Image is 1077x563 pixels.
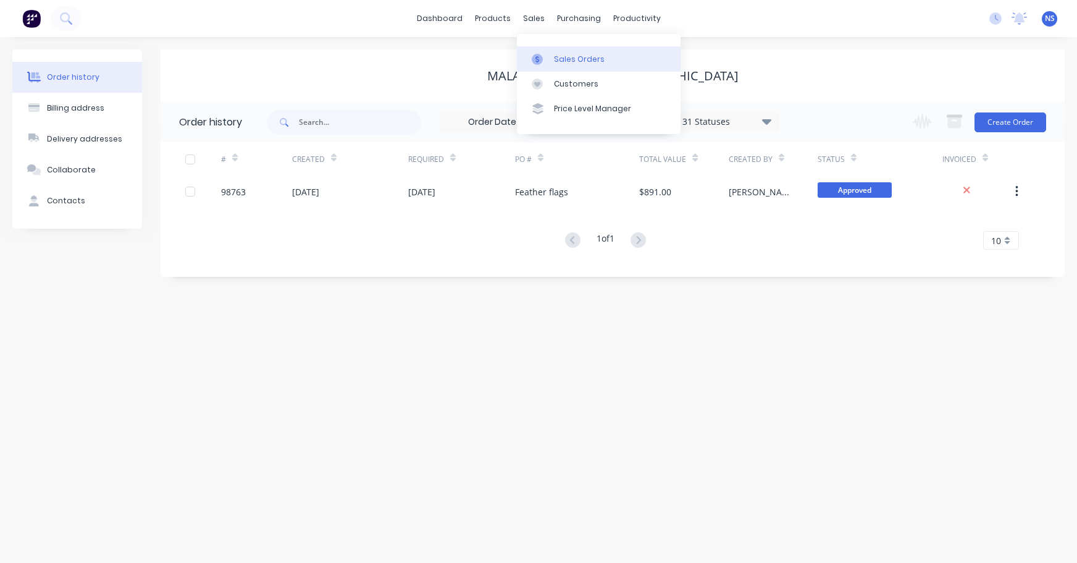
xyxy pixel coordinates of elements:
div: Order history [179,115,242,130]
div: productivity [607,9,667,28]
div: Created By [729,142,818,176]
div: [DATE] [292,185,319,198]
div: PO # [515,142,640,176]
div: 1 of 1 [597,232,614,250]
div: Status [818,154,845,165]
span: Approved [818,182,892,198]
div: products [469,9,517,28]
a: Price Level Manager [517,96,681,121]
div: Created By [729,154,773,165]
div: Contacts [47,195,85,206]
div: Invoiced [942,154,976,165]
div: # [221,142,292,176]
button: Order history [12,62,142,93]
div: purchasing [551,9,607,28]
div: Total Value [639,142,728,176]
div: [PERSON_NAME] [729,185,793,198]
div: Total Value [639,154,686,165]
button: Collaborate [12,155,142,185]
button: Contacts [12,185,142,216]
button: Create Order [974,112,1046,132]
div: Required [408,142,515,176]
div: Feather flags [515,185,568,198]
span: NS [1045,13,1055,24]
button: Delivery addresses [12,124,142,155]
div: Invoiced [942,142,1013,176]
div: Sales Orders [554,54,605,65]
button: Billing address [12,93,142,124]
div: 98763 [221,185,246,198]
div: sales [517,9,551,28]
a: dashboard [411,9,469,28]
div: Customers [554,78,598,90]
div: Required [408,154,444,165]
div: Collaborate [47,164,96,176]
img: Factory [22,9,41,28]
div: Created [292,142,408,176]
div: 31 Statuses [675,115,779,129]
a: Sales Orders [517,46,681,71]
div: Status [818,142,942,176]
div: Billing address [47,103,104,114]
div: PO # [515,154,532,165]
div: $891.00 [639,185,671,198]
div: Delivery addresses [47,133,122,145]
input: Order Date [440,113,544,132]
a: Customers [517,72,681,96]
div: Malayalam School [GEOGRAPHIC_DATA] [487,69,739,83]
div: Order history [47,72,99,83]
div: # [221,154,226,165]
input: Search... [299,110,421,135]
div: Created [292,154,325,165]
div: Price Level Manager [554,103,631,114]
span: 10 [991,234,1001,247]
div: [DATE] [408,185,435,198]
